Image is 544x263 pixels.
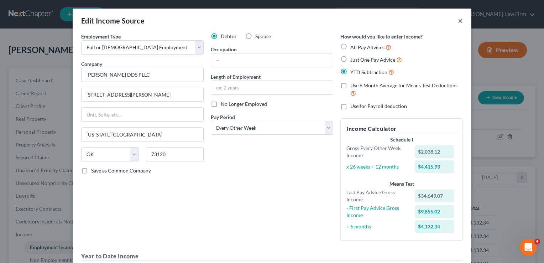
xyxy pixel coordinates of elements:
[211,73,261,81] label: Length of Employment
[221,101,267,107] span: No Longer Employed
[81,68,204,82] input: Search company by name...
[415,145,454,158] div: $2,038.12
[343,189,412,203] div: Last Pay Advice Gross Income
[81,252,463,261] h5: Year to Date Income
[534,239,540,244] span: 4
[255,33,271,39] span: Spouse
[415,190,454,202] div: $34,649.07
[211,46,237,53] label: Occupation
[350,69,387,75] span: YTD Subtraction
[346,136,457,143] div: Schedule I
[82,108,203,121] input: Unit, Suite, etc...
[350,57,395,63] span: Just One Pay Advice
[415,205,454,218] div: $9,855.02
[520,239,537,256] iframe: Intercom live chat
[350,44,385,50] span: All Pay Advices
[82,128,203,141] input: Enter city...
[343,205,412,219] div: - First Pay Advice Gross Income
[346,180,457,187] div: Means Test
[350,103,407,109] span: Use for Payroll deduction
[415,160,454,173] div: $4,415.93
[81,61,102,67] span: Company
[458,16,463,25] button: ×
[221,33,237,39] span: Debtor
[343,223,412,230] div: ÷ 6 months
[343,163,412,170] div: x 26 weeks ÷ 12 months
[82,88,203,102] input: Enter address...
[343,145,412,159] div: Gross Every Other Week Income
[211,114,235,120] span: Pay Period
[81,33,121,40] span: Employment Type
[91,167,151,174] span: Save as Common Company
[350,82,457,88] span: Use 6 Month Average for Means Test Deductions
[146,147,204,161] input: Enter zip...
[340,33,423,40] label: How would you like to enter income?
[211,81,333,94] input: ex: 2 years
[346,124,457,133] h5: Income Calculator
[211,53,333,67] input: --
[415,220,454,233] div: $4,132.34
[81,16,145,26] div: Edit Income Source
